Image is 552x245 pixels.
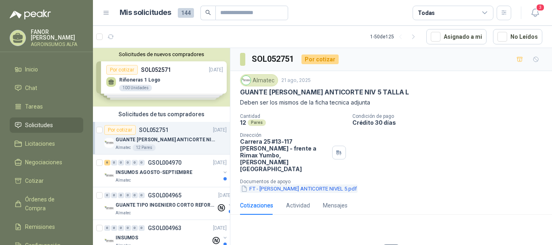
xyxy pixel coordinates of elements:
p: 12 [240,119,246,126]
p: FANOR [PERSON_NAME] [31,29,83,40]
img: Company Logo [104,138,114,148]
a: Cotizar [10,173,83,188]
div: Solicitudes de tus compradores [93,107,230,122]
span: Chat [25,84,37,92]
a: Inicio [10,62,83,77]
a: Órdenes de Compra [10,192,83,216]
p: GUANTE [PERSON_NAME] ANTICORTE NIV 5 TALLA L [240,88,409,96]
div: 0 [104,225,110,231]
p: INSUMOS AGOSTO-SEPTIEMBRE [116,169,192,176]
img: Company Logo [242,76,251,85]
div: Actividad [286,201,310,210]
p: Almatec [116,177,131,184]
div: Cotizaciones [240,201,273,210]
a: Por cotizarSOL052751[DATE] Company LogoGUANTE [PERSON_NAME] ANTICORTE NIV 5 TALLA LAlmatec12 Pares [93,122,230,155]
div: 0 [125,225,131,231]
img: Company Logo [104,203,114,213]
p: AGROINSUMOS ALFA [31,42,83,47]
p: GUANTE [PERSON_NAME] ANTICORTE NIV 5 TALLA L [116,136,216,144]
a: Remisiones [10,219,83,235]
div: 0 [125,160,131,165]
div: 0 [118,193,124,198]
div: Almatec [240,74,278,86]
p: [DATE] [213,224,227,232]
p: Dirección [240,132,329,138]
p: [DATE] [213,126,227,134]
div: 6 [104,160,110,165]
button: No Leídos [493,29,542,44]
a: Solicitudes [10,117,83,133]
p: [DATE] [218,192,232,199]
button: Asignado a mi [426,29,487,44]
p: Carrera 25 #13-117 [PERSON_NAME] - frente a Rimax Yumbo , [PERSON_NAME][GEOGRAPHIC_DATA] [240,138,329,172]
span: search [205,10,211,15]
p: GUANTE TIPO INGENIERO CORTO REFORZADO [116,201,216,209]
div: Por cotizar [301,54,339,64]
span: 144 [178,8,194,18]
span: Negociaciones [25,158,62,167]
img: Company Logo [104,171,114,180]
a: Chat [10,80,83,96]
div: 0 [139,225,145,231]
div: Pares [248,119,266,126]
p: Crédito 30 días [352,119,549,126]
div: 0 [118,225,124,231]
span: Remisiones [25,222,55,231]
div: 0 [111,225,117,231]
p: [DATE] [213,159,227,167]
p: Almatec [116,210,131,216]
span: Tareas [25,102,43,111]
span: Órdenes de Compra [25,195,76,213]
h1: Mis solicitudes [120,7,171,19]
div: 0 [125,193,131,198]
div: 0 [111,160,117,165]
div: 0 [132,193,138,198]
div: 0 [132,225,138,231]
span: 3 [536,4,545,11]
div: 0 [139,160,145,165]
div: 0 [139,193,145,198]
span: Cotizar [25,176,44,185]
p: Condición de pago [352,113,549,119]
span: Licitaciones [25,139,55,148]
a: Negociaciones [10,155,83,170]
p: 21 ago, 2025 [281,77,311,84]
span: Solicitudes [25,121,53,130]
div: 0 [132,160,138,165]
span: Inicio [25,65,38,74]
p: GSOL004970 [148,160,181,165]
div: Todas [418,8,435,17]
div: 0 [118,160,124,165]
a: 6 0 0 0 0 0 GSOL004970[DATE] Company LogoINSUMOS AGOSTO-SEPTIEMBREAlmatec [104,158,228,184]
div: Por cotizar [104,125,136,135]
p: Cantidad [240,113,346,119]
a: Tareas [10,99,83,114]
a: 0 0 0 0 0 0 GSOL004965[DATE] Company LogoGUANTE TIPO INGENIERO CORTO REFORZADOAlmatec [104,191,234,216]
button: FT - [PERSON_NAME] ANTICORTE NIVEL 5.pdf [240,184,358,193]
p: GSOL004963 [148,225,181,231]
h3: SOL052751 [252,53,295,65]
div: 1 - 50 de 125 [370,30,420,43]
p: SOL052751 [139,127,169,133]
div: Mensajes [323,201,348,210]
p: Almatec [116,144,131,151]
div: 0 [104,193,110,198]
p: Documentos de apoyo [240,179,549,184]
a: Licitaciones [10,136,83,151]
p: GSOL004965 [148,193,181,198]
p: Deben ser los mismos de la ficha tecnica adjunta [240,98,542,107]
div: 12 Pares [133,144,156,151]
p: INSUMOS [116,234,138,242]
img: Logo peakr [10,10,51,19]
div: 0 [111,193,117,198]
div: Solicitudes de nuevos compradoresPor cotizarSOL052571[DATE] Riñoneras 1 Logo100 UnidadesPor cotiz... [93,48,230,107]
button: 3 [528,6,542,20]
button: Solicitudes de nuevos compradores [96,51,227,57]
